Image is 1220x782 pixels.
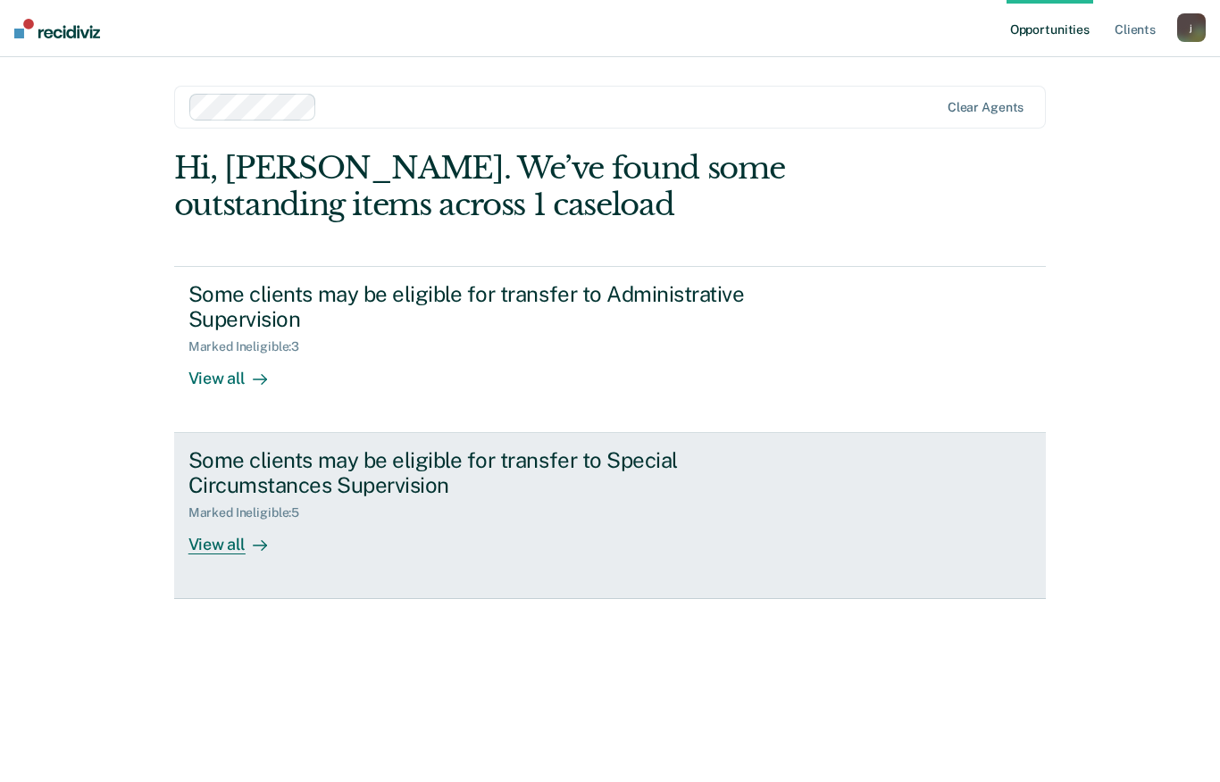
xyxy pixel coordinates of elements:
[14,19,100,38] img: Recidiviz
[174,150,872,223] div: Hi, [PERSON_NAME]. We’ve found some outstanding items across 1 caseload
[1177,13,1206,42] button: j
[948,100,1024,115] div: Clear agents
[174,433,1047,599] a: Some clients may be eligible for transfer to Special Circumstances SupervisionMarked Ineligible:5...
[188,339,313,354] div: Marked Ineligible : 3
[188,447,815,499] div: Some clients may be eligible for transfer to Special Circumstances Supervision
[188,505,313,520] div: Marked Ineligible : 5
[188,520,288,555] div: View all
[174,266,1047,433] a: Some clients may be eligible for transfer to Administrative SupervisionMarked Ineligible:3View all
[188,281,815,333] div: Some clients may be eligible for transfer to Administrative Supervision
[188,354,288,389] div: View all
